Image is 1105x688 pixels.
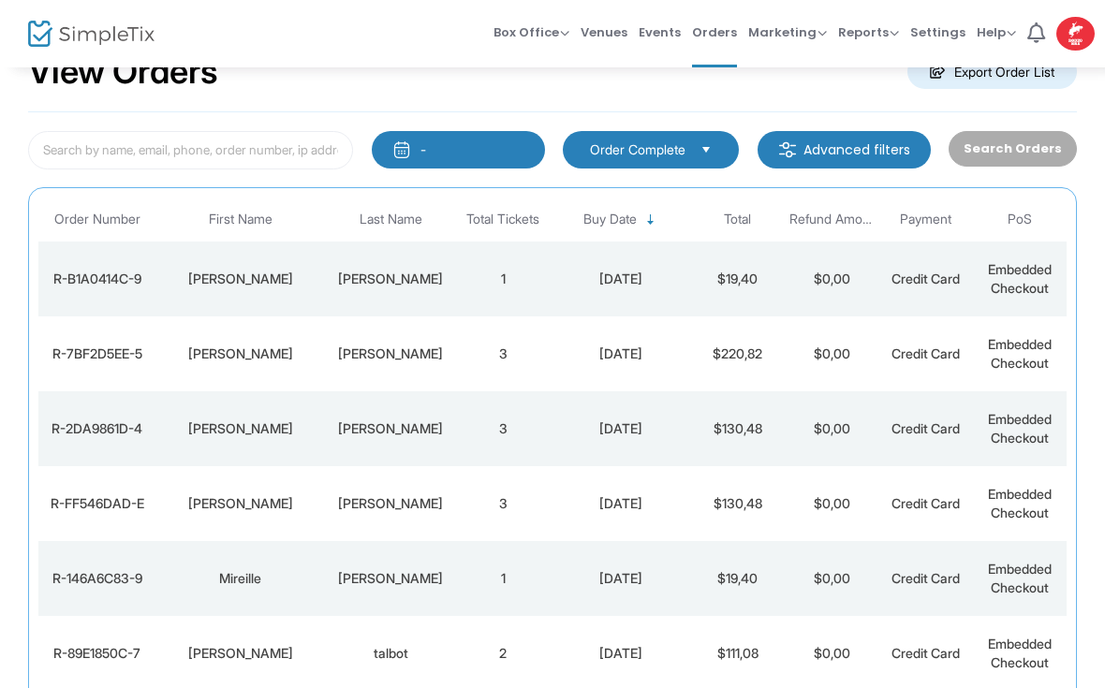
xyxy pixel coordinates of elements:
div: R-89E1850C-7 [43,644,151,663]
div: Audrey [160,344,319,363]
div: Blouin [330,494,451,513]
span: Order Complete [590,140,685,159]
span: Events [639,8,681,56]
td: $19,40 [691,541,785,616]
div: R-FF546DAD-E [43,494,151,513]
div: - [420,140,426,159]
td: 3 [456,316,550,391]
span: Embedded Checkout [988,261,1052,296]
th: Total [691,198,785,242]
div: R-2DA9861D-4 [43,419,151,438]
div: R-B1A0414C-9 [43,270,151,288]
input: Search by name, email, phone, order number, ip address, or last 4 digits of card [28,131,353,169]
div: Enzo [160,419,319,438]
span: Orders [692,8,737,56]
span: Payment [900,212,951,227]
td: $130,48 [691,466,785,541]
span: Buy Date [583,212,637,227]
span: Last Name [360,212,422,227]
span: Credit Card [891,645,960,661]
img: filter [778,140,797,159]
div: 2025-08-17 [554,419,685,438]
div: Blouin [160,494,319,513]
td: $220,82 [691,316,785,391]
span: Credit Card [891,345,960,361]
div: camille [160,644,319,663]
td: $0,00 [785,391,878,466]
span: Embedded Checkout [988,336,1052,371]
div: Mireille [160,569,319,588]
span: Sortable [643,212,658,227]
span: PoS [1008,212,1032,227]
div: 2025-08-17 [554,494,685,513]
span: First Name [209,212,273,227]
td: 1 [456,242,550,316]
div: Latendresse [330,569,451,588]
h2: View Orders [28,51,218,93]
div: 2025-08-17 [554,270,685,288]
span: Reports [838,23,899,41]
span: Credit Card [891,271,960,286]
div: R-7BF2D5EE-5 [43,344,151,363]
td: $130,48 [691,391,785,466]
span: Help [977,23,1016,41]
td: 3 [456,466,550,541]
span: Venues [581,8,627,56]
span: Embedded Checkout [988,636,1052,670]
div: Carolann [160,270,319,288]
div: Alarie duchaine [330,270,451,288]
div: 2025-08-17 [554,344,685,363]
div: talbot [330,644,451,663]
button: - [372,131,545,168]
div: R-146A6C83-9 [43,569,151,588]
span: Settings [910,8,965,56]
m-button: Export Order List [907,54,1077,89]
td: $19,40 [691,242,785,316]
td: $0,00 [785,541,878,616]
th: Refund Amount [785,198,878,242]
td: $0,00 [785,316,878,391]
th: Total Tickets [456,198,550,242]
span: Box Office [494,23,569,41]
div: 2025-08-17 [554,569,685,588]
span: Credit Card [891,420,960,436]
td: 1 [456,541,550,616]
div: 2025-08-17 [554,644,685,663]
span: Embedded Checkout [988,561,1052,595]
td: 3 [456,391,550,466]
span: Marketing [748,23,827,41]
div: POMPILIO [330,419,451,438]
div: Isabel [330,344,451,363]
span: Embedded Checkout [988,411,1052,446]
m-button: Advanced filters [758,131,931,168]
td: $0,00 [785,466,878,541]
td: $0,00 [785,242,878,316]
img: monthly [392,140,411,159]
span: Order Number [54,212,140,227]
span: Credit Card [891,495,960,511]
button: Select [693,139,719,160]
span: Credit Card [891,570,960,586]
span: Embedded Checkout [988,486,1052,520]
